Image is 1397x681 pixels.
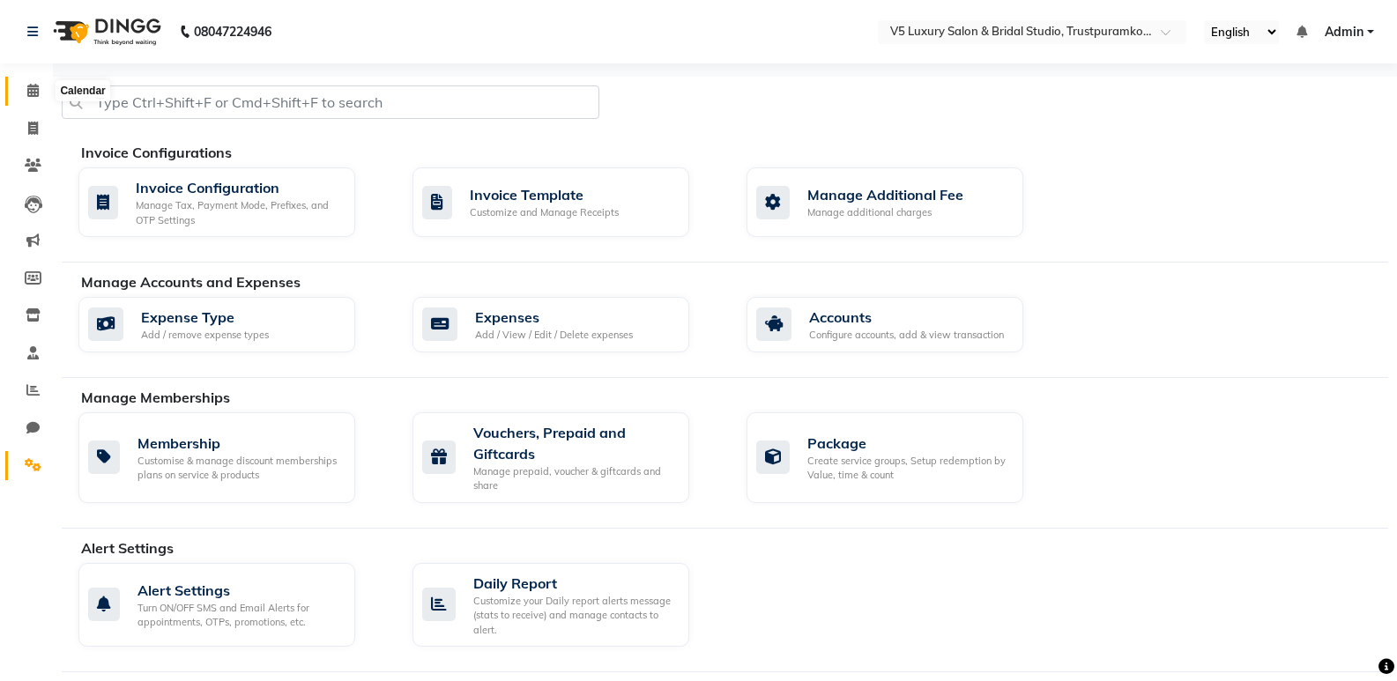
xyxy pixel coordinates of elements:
[747,167,1054,237] a: Manage Additional FeeManage additional charges
[473,422,675,464] div: Vouchers, Prepaid and Giftcards
[412,412,720,503] a: Vouchers, Prepaid and GiftcardsManage prepaid, voucher & giftcards and share
[412,297,720,352] a: ExpensesAdd / View / Edit / Delete expenses
[78,297,386,352] a: Expense TypeAdd / remove expense types
[807,433,1009,454] div: Package
[475,307,633,328] div: Expenses
[194,7,271,56] b: 08047224946
[473,594,675,638] div: Customize your Daily report alerts message (stats to receive) and manage contacts to alert.
[747,412,1054,503] a: PackageCreate service groups, Setup redemption by Value, time & count
[78,563,386,648] a: Alert SettingsTurn ON/OFF SMS and Email Alerts for appointments, OTPs, promotions, etc.
[475,328,633,343] div: Add / View / Edit / Delete expenses
[412,167,720,237] a: Invoice TemplateCustomize and Manage Receipts
[136,198,341,227] div: Manage Tax, Payment Mode, Prefixes, and OTP Settings
[56,80,109,101] div: Calendar
[470,184,619,205] div: Invoice Template
[473,464,675,493] div: Manage prepaid, voucher & giftcards and share
[62,85,599,119] input: Type Ctrl+Shift+F or Cmd+Shift+F to search
[747,297,1054,352] a: AccountsConfigure accounts, add & view transaction
[412,563,720,648] a: Daily ReportCustomize your Daily report alerts message (stats to receive) and manage contacts to ...
[137,601,341,630] div: Turn ON/OFF SMS and Email Alerts for appointments, OTPs, promotions, etc.
[807,454,1009,483] div: Create service groups, Setup redemption by Value, time & count
[1325,23,1364,41] span: Admin
[136,177,341,198] div: Invoice Configuration
[141,307,269,328] div: Expense Type
[137,454,341,483] div: Customise & manage discount memberships plans on service & products
[45,7,166,56] img: logo
[807,205,963,220] div: Manage additional charges
[137,433,341,454] div: Membership
[809,307,1004,328] div: Accounts
[473,573,675,594] div: Daily Report
[809,328,1004,343] div: Configure accounts, add & view transaction
[807,184,963,205] div: Manage Additional Fee
[470,205,619,220] div: Customize and Manage Receipts
[137,580,341,601] div: Alert Settings
[78,167,386,237] a: Invoice ConfigurationManage Tax, Payment Mode, Prefixes, and OTP Settings
[78,412,386,503] a: MembershipCustomise & manage discount memberships plans on service & products
[141,328,269,343] div: Add / remove expense types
